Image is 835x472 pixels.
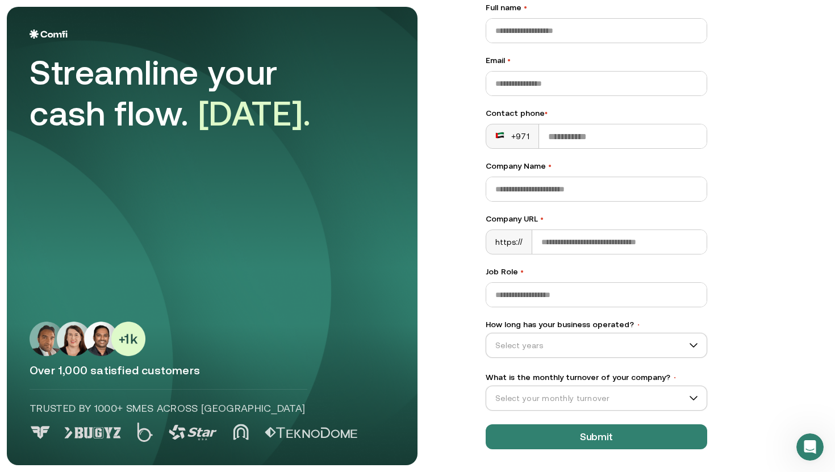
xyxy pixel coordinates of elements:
label: Full name [486,2,707,14]
div: Streamline your cash flow. [30,52,348,134]
label: Job Role [486,266,707,278]
label: Company Name [486,160,707,172]
img: Logo 5 [265,427,357,438]
iframe: Intercom live chat [796,433,824,461]
span: • [520,267,524,276]
img: Logo 3 [169,425,217,440]
p: Trusted by 1000+ SMEs across [GEOGRAPHIC_DATA] [30,401,307,416]
img: Logo 1 [64,427,121,438]
div: +971 [495,131,529,142]
button: Submit [486,424,707,449]
div: https:// [486,230,532,254]
label: How long has your business operated? [486,319,707,331]
img: Logo 2 [137,423,153,442]
label: What is the monthly turnover of your company? [486,371,707,383]
p: Over 1,000 satisfied customers [30,363,395,378]
span: • [545,108,548,118]
div: Contact phone [486,107,707,119]
span: • [636,321,641,329]
span: [DATE]. [198,94,311,133]
img: Logo [30,30,68,39]
img: Logo 0 [30,426,51,439]
label: Company URL [486,213,707,225]
label: Email [486,55,707,66]
span: • [507,56,511,65]
span: • [540,214,544,223]
img: Logo 4 [233,424,249,440]
span: • [673,374,677,382]
span: • [524,3,527,12]
span: • [548,161,552,170]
